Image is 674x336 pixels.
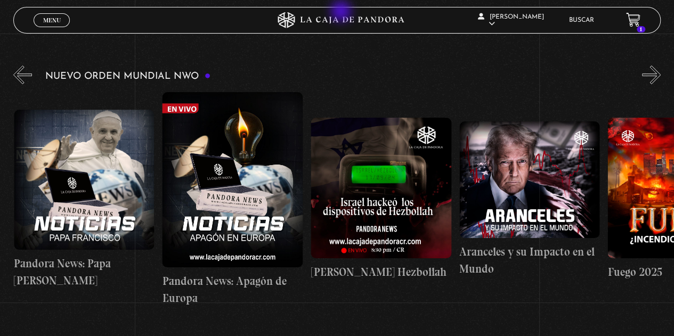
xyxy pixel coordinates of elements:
[626,13,640,27] a: 1
[14,255,155,289] h4: Pandora News: Papa [PERSON_NAME]
[459,92,600,307] a: Aranceles y su Impacto en el Mundo
[43,17,61,23] span: Menu
[459,243,600,277] h4: Aranceles y su Impacto en el Mundo
[311,92,451,307] a: [PERSON_NAME] Hezbollah
[162,273,303,306] h4: Pandora News: Apagón de Europa
[13,65,32,84] button: Previous
[45,71,210,81] h3: Nuevo Orden Mundial NWO
[14,92,155,307] a: Pandora News: Papa [PERSON_NAME]
[311,264,451,281] h4: [PERSON_NAME] Hezbollah
[569,17,594,23] a: Buscar
[642,65,661,84] button: Next
[637,26,645,32] span: 1
[162,92,303,307] a: Pandora News: Apagón de Europa
[478,14,544,27] span: [PERSON_NAME]
[39,26,64,33] span: Cerrar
